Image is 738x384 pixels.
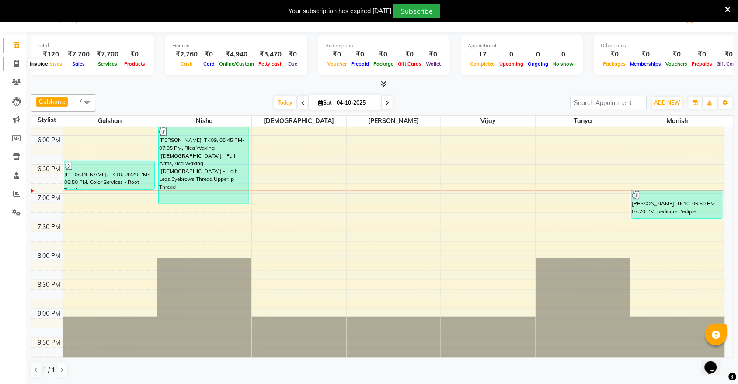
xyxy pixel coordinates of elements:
div: 6:00 PM [36,136,63,145]
div: 7:00 PM [36,194,63,203]
span: Memberships [628,61,664,67]
span: Packages [601,61,628,67]
div: ₹0 [201,49,217,60]
span: No show [551,61,576,67]
div: ₹2,760 [172,49,201,60]
div: 0 [498,49,526,60]
span: [DEMOGRAPHIC_DATA] [252,116,346,127]
span: Products [122,61,147,67]
div: Total [38,42,147,49]
div: ₹0 [601,49,628,60]
div: ₹0 [628,49,664,60]
div: Your subscription has expired [DATE] [289,7,391,16]
input: 2025-10-04 [334,96,378,109]
div: ₹0 [664,49,690,60]
div: Appointment [468,42,576,49]
span: [PERSON_NAME] [347,116,441,127]
span: +7 [75,98,89,105]
span: 1 / 1 [43,366,55,375]
div: 8:00 PM [36,251,63,261]
div: ₹0 [396,49,424,60]
span: Cash [178,61,195,67]
div: Invoice [28,59,50,69]
span: Petty cash [256,61,285,67]
span: Upcoming [498,61,526,67]
div: [PERSON_NAME], TK10, 06:50 PM-07:20 PM, pedicure Pedipie [632,190,722,218]
span: Completed [468,61,498,67]
span: Services [96,61,119,67]
div: ₹0 [371,49,396,60]
span: ADD NEW [654,99,680,106]
span: Due [286,61,299,67]
div: 7:30 PM [36,222,63,232]
span: Today [274,96,296,109]
span: Prepaid [349,61,371,67]
div: ₹120 [38,49,64,60]
button: ADD NEW [652,97,682,109]
span: Nisha [157,116,251,127]
iframe: chat widget [701,349,729,375]
div: [PERSON_NAME], TK09, 05:45 PM-07:05 PM, Rica Waxing ([DEMOGRAPHIC_DATA]) - Full Arms,Rica Waxing ... [159,127,249,204]
div: [PERSON_NAME], TK10, 06:20 PM-06:50 PM, Color Services - Root Touchup [64,161,154,189]
div: ₹0 [349,49,371,60]
div: ₹0 [285,49,300,60]
span: Sales [70,61,87,67]
div: Redemption [325,42,443,49]
div: 0 [526,49,551,60]
span: Prepaids [690,61,715,67]
span: Tanya [536,116,630,127]
span: Package [371,61,396,67]
span: Gulshan [63,116,157,127]
div: 6:30 PM [36,165,63,174]
span: Gulshan [39,98,61,105]
div: ₹0 [690,49,715,60]
div: Stylist [31,116,63,125]
div: Finance [172,42,300,49]
span: Sat [316,99,334,106]
input: Search Appointment [571,96,647,109]
span: Voucher [325,61,349,67]
div: 9:30 PM [36,338,63,347]
div: ₹4,940 [217,49,256,60]
div: 0 [551,49,576,60]
div: ₹0 [122,49,147,60]
div: ₹0 [424,49,443,60]
a: x [61,98,65,105]
div: ₹7,700 [64,49,93,60]
span: Card [201,61,217,67]
span: Online/Custom [217,61,256,67]
div: ₹3,470 [256,49,285,60]
div: 9:00 PM [36,309,63,318]
span: Wallet [424,61,443,67]
span: vijay [441,116,535,127]
div: 8:30 PM [36,280,63,289]
span: Vouchers [664,61,690,67]
div: 17 [468,49,498,60]
button: Subscribe [393,4,440,18]
div: ₹0 [325,49,349,60]
span: Ongoing [526,61,551,67]
span: Gift Cards [396,61,424,67]
span: Manish [630,116,725,127]
div: ₹7,700 [93,49,122,60]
